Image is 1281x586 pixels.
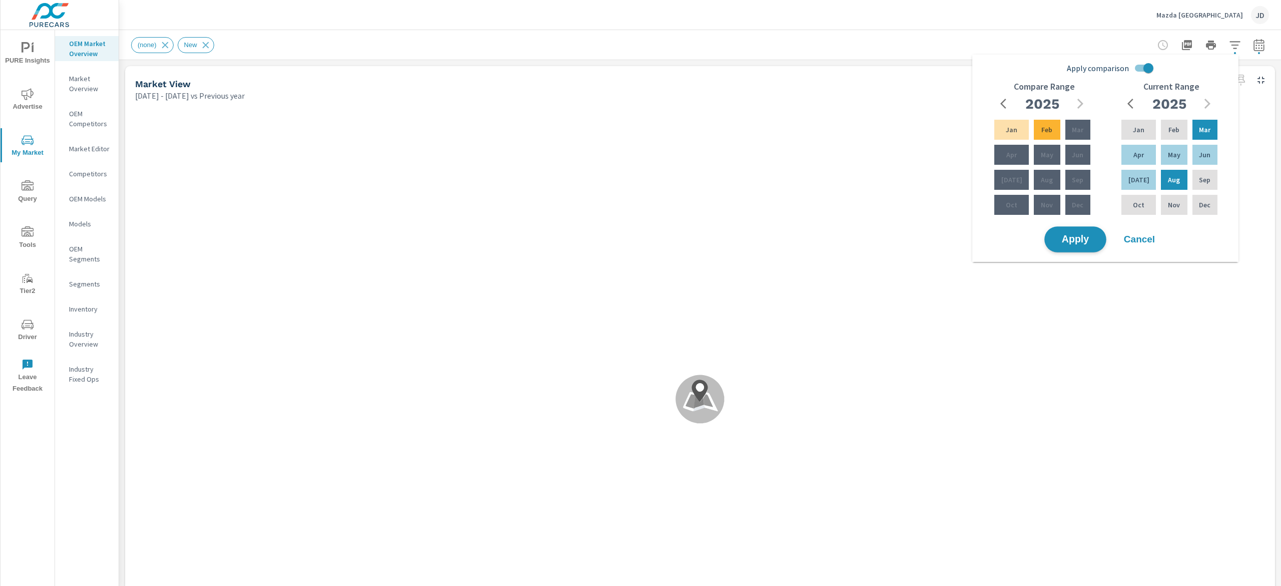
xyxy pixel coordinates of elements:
[1168,175,1180,185] p: Aug
[55,302,119,317] div: Inventory
[135,90,245,102] p: [DATE] - [DATE] vs Previous year
[55,166,119,181] div: Competitors
[55,191,119,206] div: OEM Models
[1251,6,1269,24] div: JD
[1119,235,1159,244] span: Cancel
[1199,125,1210,135] p: Mar
[4,42,52,67] span: PURE Insights
[1072,125,1083,135] p: Mar
[1199,175,1210,185] p: Sep
[135,79,191,89] h5: Market View
[4,134,52,159] span: My Market
[69,144,111,154] p: Market Editor
[1133,150,1144,160] p: Apr
[69,219,111,229] p: Models
[1041,200,1053,210] p: Nov
[69,39,111,59] p: OEM Market Overview
[131,37,174,53] div: (none)
[55,241,119,266] div: OEM Segments
[69,244,111,264] p: OEM Segments
[1199,200,1210,210] p: Dec
[178,37,214,53] div: New
[178,41,203,49] span: New
[1025,95,1059,113] h2: 2025
[1168,125,1179,135] p: Feb
[1067,62,1129,74] span: Apply comparison
[1128,175,1149,185] p: [DATE]
[69,74,111,94] p: Market Overview
[1233,72,1249,88] span: Select a preset date range to save this widget
[1044,226,1106,252] button: Apply
[1001,175,1022,185] p: [DATE]
[1225,35,1245,55] button: Apply Filters
[69,109,111,129] p: OEM Competitors
[69,304,111,314] p: Inventory
[1168,200,1180,210] p: Nov
[55,106,119,131] div: OEM Competitors
[69,169,111,179] p: Competitors
[69,329,111,349] p: Industry Overview
[4,272,52,297] span: Tier2
[55,362,119,387] div: Industry Fixed Ops
[1168,150,1180,160] p: May
[69,194,111,204] p: OEM Models
[1041,175,1053,185] p: Aug
[1006,150,1017,160] p: Apr
[1133,125,1144,135] p: Jan
[1109,227,1169,252] button: Cancel
[55,276,119,291] div: Segments
[1072,150,1083,160] p: Jun
[1152,95,1186,113] h2: 2025
[1006,125,1017,135] p: Jan
[1041,125,1052,135] p: Feb
[1055,235,1096,244] span: Apply
[132,41,163,49] span: (none)
[4,180,52,205] span: Query
[1014,82,1075,92] h6: Compare Range
[1143,82,1199,92] h6: Current Range
[1072,175,1083,185] p: Sep
[1041,150,1053,160] p: May
[55,71,119,96] div: Market Overview
[1201,35,1221,55] button: Print Report
[55,327,119,352] div: Industry Overview
[69,364,111,384] p: Industry Fixed Ops
[1,30,55,399] div: nav menu
[1133,200,1144,210] p: Oct
[55,216,119,231] div: Models
[4,319,52,343] span: Driver
[1199,150,1210,160] p: Jun
[1072,200,1083,210] p: Dec
[1253,72,1269,88] button: Minimize Widget
[4,226,52,251] span: Tools
[69,279,111,289] p: Segments
[4,359,52,395] span: Leave Feedback
[55,36,119,61] div: OEM Market Overview
[1177,35,1197,55] button: "Export Report to PDF"
[55,141,119,156] div: Market Editor
[1156,11,1243,20] p: Mazda [GEOGRAPHIC_DATA]
[1006,200,1017,210] p: Oct
[4,88,52,113] span: Advertise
